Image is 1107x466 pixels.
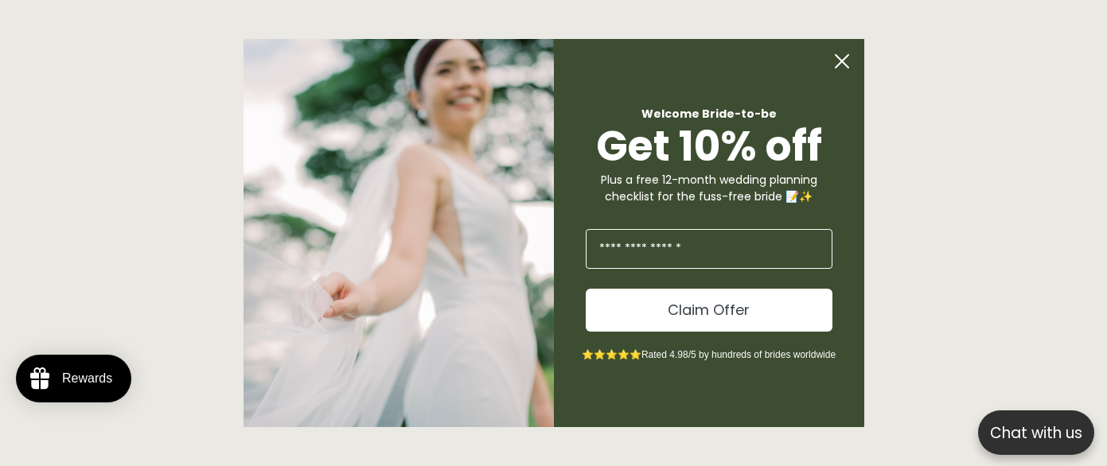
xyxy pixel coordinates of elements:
[978,410,1094,455] button: Open chatbox
[826,45,858,77] button: Close dialog
[596,117,822,175] span: Get 10% off
[601,172,817,204] span: Plus a free 12-month wedding planning checklist for the fuss-free bride 📝✨
[586,229,832,269] input: Enter Your Email
[586,289,832,332] button: Claim Offer
[978,421,1094,445] p: Chat with us
[641,349,836,360] span: Rated 4.98/5 by hundreds of brides worldwide
[582,349,641,360] span: ⭐⭐⭐⭐⭐
[244,39,554,427] img: Bone and Grey
[641,106,777,122] span: Welcome Bride-to-be
[62,371,112,386] div: Rewards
